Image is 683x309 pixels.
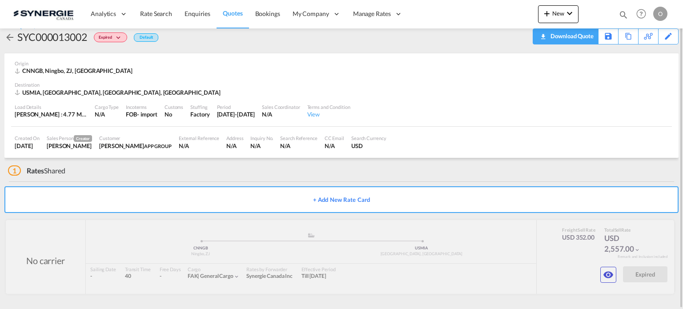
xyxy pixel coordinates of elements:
[217,104,255,110] div: Period
[250,135,273,141] div: Inquiry No.
[600,267,616,283] button: icon-eye
[351,142,386,150] div: USD
[280,135,317,141] div: Search Reference
[15,135,40,141] div: Created On
[74,135,92,142] span: Creator
[99,35,114,43] span: Expired
[603,269,614,280] md-icon: icon-eye
[95,110,119,118] div: N/A
[47,142,92,150] div: Rosa Ho
[250,142,273,150] div: N/A
[353,9,391,18] span: Manage Rates
[95,104,119,110] div: Cargo Type
[15,104,88,110] div: Load Details
[114,36,125,40] md-icon: icon-chevron-down
[47,135,92,142] div: Sales Person
[15,81,668,88] div: Destination
[634,6,653,22] div: Help
[140,10,172,17] span: Rate Search
[538,5,579,23] button: icon-plus 400-fgNewicon-chevron-down
[564,8,575,19] md-icon: icon-chevron-down
[165,110,183,118] div: No
[542,8,552,19] md-icon: icon-plus 400-fg
[15,67,134,75] div: CNNGB, Ningbo, ZJ, Europe
[185,10,210,17] span: Enquiries
[13,4,73,24] img: 1f56c880d42311ef80fc7dca854c8e59.png
[542,10,575,17] span: New
[548,29,594,43] div: Download Quote
[307,110,350,118] div: View
[91,9,116,18] span: Analytics
[179,142,219,150] div: N/A
[4,32,15,43] md-icon: icon-arrow-left
[134,33,158,42] div: Default
[262,104,300,110] div: Sales Coordinator
[15,88,223,96] div: USMIA, Miami, FL, Americas
[99,135,172,141] div: Customer
[293,9,329,18] span: My Company
[15,110,88,118] div: [PERSON_NAME] : 4.77 MT | Volumetric Wt : 17.60 CBM | Chargeable Wt : 17.60 W/M
[15,142,40,150] div: 4 Jul 2025
[190,110,209,118] div: Factory Stuffing
[226,135,243,141] div: Address
[351,135,386,141] div: Search Currency
[653,7,667,21] div: O
[255,10,280,17] span: Bookings
[22,67,132,74] span: CNNGB, Ningbo, ZJ, [GEOGRAPHIC_DATA]
[599,29,618,44] div: Save As Template
[325,135,344,141] div: CC Email
[15,60,668,67] div: Origin
[27,166,44,175] span: Rates
[280,142,317,150] div: N/A
[4,186,679,213] button: + Add New Rate Card
[179,135,219,141] div: External Reference
[217,110,255,118] div: 14 Jul 2025
[165,104,183,110] div: Customs
[99,142,172,150] div: Ivy Jiang
[94,32,127,42] div: Change Status Here
[619,10,628,20] md-icon: icon-magnify
[223,9,242,17] span: Quotes
[619,10,628,23] div: icon-magnify
[144,143,172,149] span: APP GROUP
[126,104,157,110] div: Incoterms
[538,30,548,37] md-icon: icon-download
[538,29,594,43] div: Download Quote
[190,104,209,110] div: Stuffing
[87,30,129,44] div: Change Status Here
[137,110,157,118] div: - import
[126,110,137,118] div: FOB
[4,30,17,44] div: icon-arrow-left
[8,165,21,176] span: 1
[262,110,300,118] div: N/A
[307,104,350,110] div: Terms and Condition
[325,142,344,150] div: N/A
[538,29,594,43] div: Quote PDF is not available at this time
[634,6,649,21] span: Help
[8,166,65,176] div: Shared
[17,30,87,44] div: SYC000013002
[226,142,243,150] div: N/A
